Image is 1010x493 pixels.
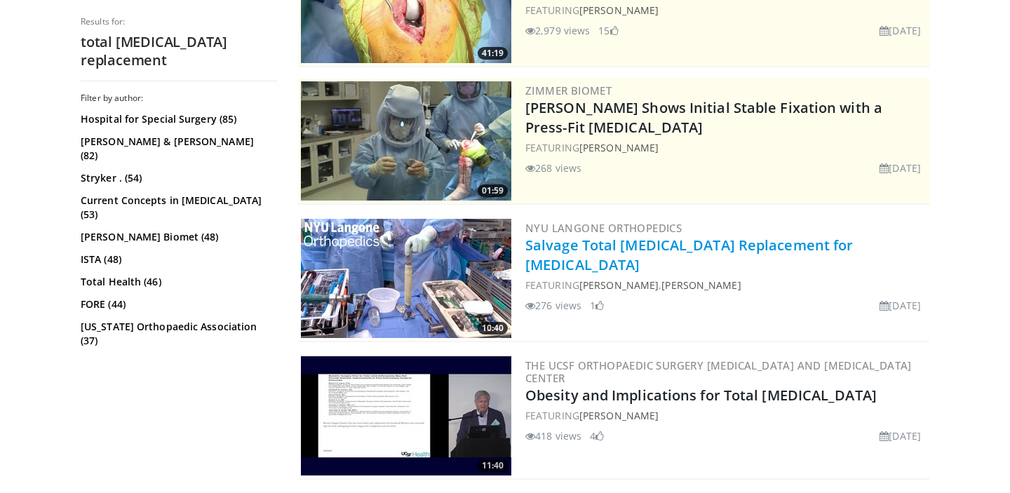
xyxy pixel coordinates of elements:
[525,161,581,175] li: 268 views
[525,98,882,137] a: [PERSON_NAME] Shows Initial Stable Fixation with a Press-Fit [MEDICAL_DATA]
[81,230,274,244] a: [PERSON_NAME] Biomet (48)
[81,33,277,69] h2: total [MEDICAL_DATA] replacement
[478,47,508,60] span: 41:19
[81,297,274,311] a: FORE (44)
[81,275,274,289] a: Total Health (46)
[478,322,508,335] span: 10:40
[81,112,274,126] a: Hospital for Special Surgery (85)
[525,83,612,97] a: Zimmer Biomet
[81,16,277,27] p: Results for:
[301,356,511,475] img: 25c7c146-20b6-4266-92e6-11f3e7cc53ef.300x170_q85_crop-smart_upscale.jpg
[525,386,877,405] a: Obesity and Implications for Total [MEDICAL_DATA]
[301,356,511,475] a: 11:40
[525,298,581,313] li: 276 views
[579,141,659,154] a: [PERSON_NAME]
[579,409,659,422] a: [PERSON_NAME]
[301,81,511,201] a: 01:59
[301,219,511,338] a: 10:40
[661,278,741,292] a: [PERSON_NAME]
[301,219,511,338] img: bfb1f8ca-7180-4fbe-8cf9-818c0392605e.jpg.300x170_q85_crop-smart_upscale.jpg
[478,184,508,197] span: 01:59
[301,81,511,201] img: 6bc46ad6-b634-4876-a934-24d4e08d5fac.300x170_q85_crop-smart_upscale.jpg
[598,23,618,38] li: 15
[525,23,590,38] li: 2,979 views
[590,428,604,443] li: 4
[525,358,912,385] a: The UCSF Orthopaedic Surgery [MEDICAL_DATA] and [MEDICAL_DATA] Center
[525,140,927,155] div: FEATURING
[525,278,927,292] div: FEATURING ,
[478,459,508,472] span: 11:40
[880,298,921,313] li: [DATE]
[81,252,274,266] a: ISTA (48)
[579,278,659,292] a: [PERSON_NAME]
[880,428,921,443] li: [DATE]
[880,161,921,175] li: [DATE]
[81,171,274,185] a: Stryker . (54)
[81,194,274,222] a: Current Concepts in [MEDICAL_DATA] (53)
[525,3,927,18] div: FEATURING
[81,93,277,104] h3: Filter by author:
[81,135,274,163] a: [PERSON_NAME] & [PERSON_NAME] (82)
[525,408,927,423] div: FEATURING
[579,4,659,17] a: [PERSON_NAME]
[525,221,682,235] a: NYU Langone Orthopedics
[525,428,581,443] li: 418 views
[525,236,853,274] a: Salvage Total [MEDICAL_DATA] Replacement for [MEDICAL_DATA]
[590,298,604,313] li: 1
[81,320,274,348] a: [US_STATE] Orthopaedic Association (37)
[880,23,921,38] li: [DATE]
